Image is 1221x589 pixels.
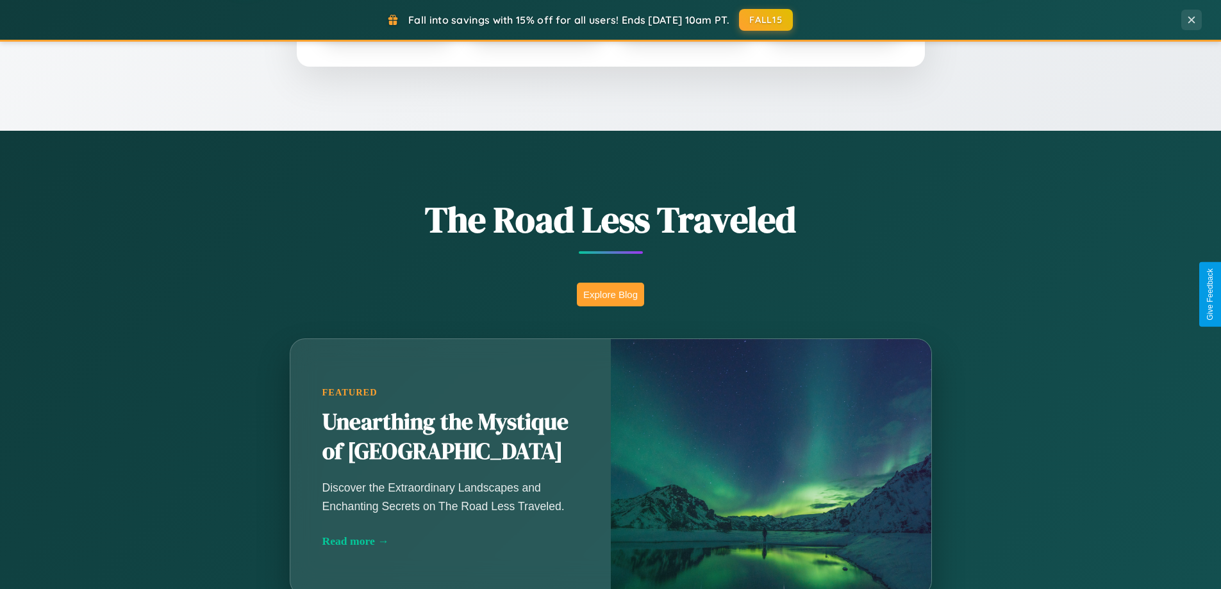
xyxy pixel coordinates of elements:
h1: The Road Less Traveled [226,195,995,244]
h2: Unearthing the Mystique of [GEOGRAPHIC_DATA] [322,408,579,467]
div: Featured [322,387,579,398]
p: Discover the Extraordinary Landscapes and Enchanting Secrets on The Road Less Traveled. [322,479,579,515]
div: Give Feedback [1206,269,1215,320]
span: Fall into savings with 15% off for all users! Ends [DATE] 10am PT. [408,13,729,26]
button: FALL15 [739,9,793,31]
button: Explore Blog [577,283,644,306]
div: Read more → [322,535,579,548]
